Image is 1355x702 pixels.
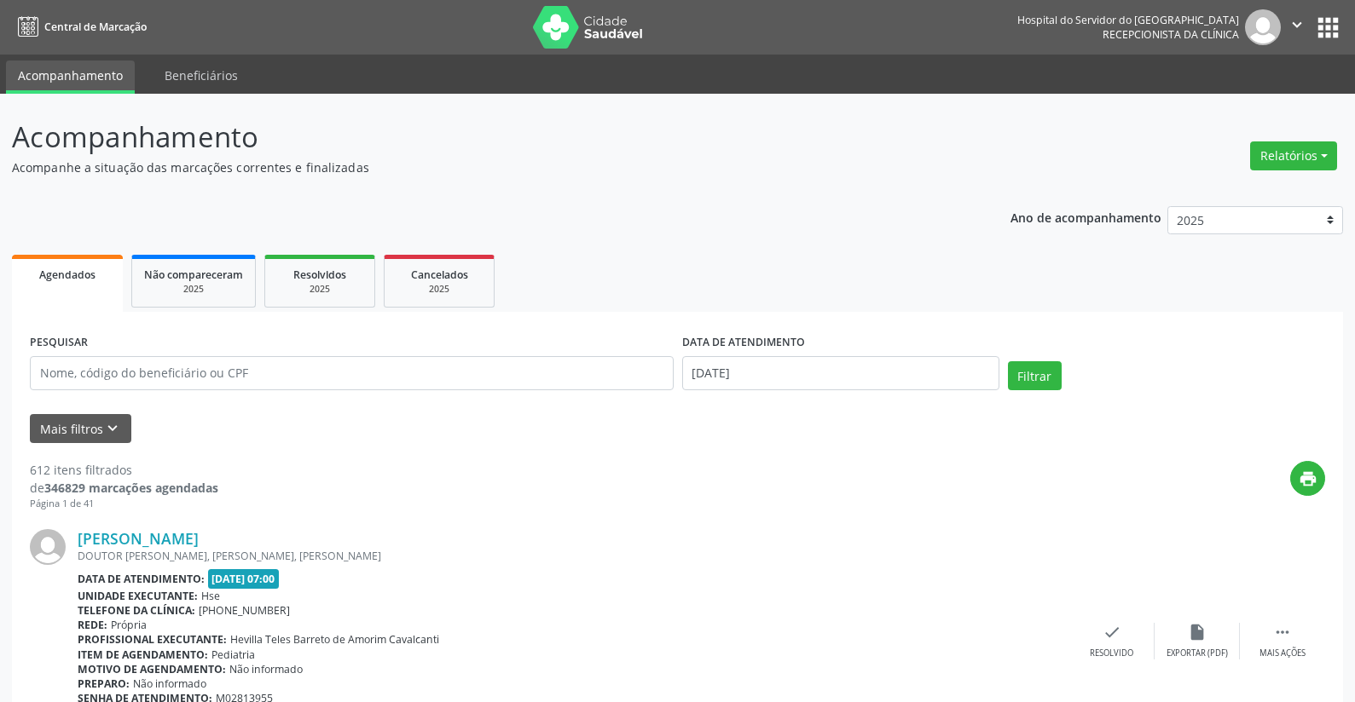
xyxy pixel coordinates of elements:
div: DOUTOR [PERSON_NAME], [PERSON_NAME], [PERSON_NAME] [78,549,1069,563]
a: Central de Marcação [12,13,147,41]
div: Exportar (PDF) [1167,647,1228,659]
span: Não informado [229,662,303,676]
b: Item de agendamento: [78,647,208,662]
img: img [30,529,66,565]
div: de [30,479,218,497]
button: Relatórios [1250,141,1337,170]
a: [PERSON_NAME] [78,529,199,548]
button:  [1281,9,1313,45]
i: keyboard_arrow_down [103,419,122,438]
i:  [1288,15,1306,34]
span: Pediatria [211,647,255,662]
a: Beneficiários [153,60,250,90]
b: Rede: [78,618,107,632]
div: 2025 [277,283,362,296]
img: img [1245,9,1281,45]
b: Profissional executante: [78,632,227,647]
i:  [1273,623,1292,642]
span: Cancelados [411,268,468,282]
span: Resolvidos [293,268,346,282]
i: insert_drive_file [1188,623,1207,642]
input: Nome, código do beneficiário ou CPF [30,356,674,390]
div: Página 1 de 41 [30,497,218,511]
label: PESQUISAR [30,330,88,356]
strong: 346829 marcações agendadas [44,480,218,496]
i: check [1103,623,1121,642]
div: 612 itens filtrados [30,461,218,479]
span: [PHONE_NUMBER] [199,603,290,618]
b: Unidade executante: [78,589,198,603]
div: Hospital do Servidor do [GEOGRAPHIC_DATA] [1017,13,1239,27]
button: Mais filtroskeyboard_arrow_down [30,414,131,444]
button: print [1290,461,1325,496]
b: Motivo de agendamento: [78,662,226,676]
p: Ano de acompanhamento [1010,206,1161,227]
label: DATA DE ATENDIMENTO [682,330,805,356]
span: Agendados [39,268,96,282]
div: 2025 [144,283,243,296]
span: Própria [111,618,147,632]
a: Acompanhamento [6,60,135,94]
div: Resolvido [1090,647,1133,659]
button: apps [1313,13,1343,43]
div: 2025 [397,283,482,296]
p: Acompanhe a situação das marcações correntes e finalizadas [12,158,944,176]
input: Selecione um intervalo [682,356,999,390]
span: Central de Marcação [44,20,147,34]
p: Acompanhamento [12,116,944,158]
span: Hse [201,589,220,603]
div: Mais ações [1259,647,1306,659]
i: print [1299,469,1317,488]
span: Não informado [133,676,206,691]
span: Hevilla Teles Barreto de Amorim Cavalcanti [230,632,439,647]
b: Telefone da clínica: [78,603,195,618]
span: Não compareceram [144,268,243,282]
span: Recepcionista da clínica [1103,27,1239,42]
button: Filtrar [1008,361,1062,390]
span: [DATE] 07:00 [208,569,280,589]
b: Data de atendimento: [78,572,205,586]
b: Preparo: [78,676,130,691]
